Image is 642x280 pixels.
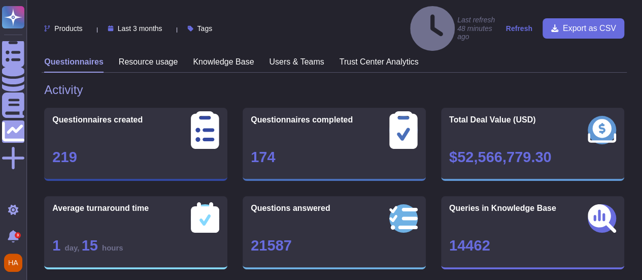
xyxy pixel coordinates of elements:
span: Total Deal Value (USD) [449,116,535,124]
h4: Last refresh 48 minutes ago [410,6,501,51]
span: Export as CSV [563,24,616,33]
h1: Activity [44,83,624,98]
span: Average turnaround time [52,204,149,212]
div: 219 [52,150,219,165]
span: Queries in Knowledge Base [449,204,556,212]
h3: Trust Center Analytics [340,57,419,67]
span: day , [65,243,82,252]
div: $52,566,779.30 [449,150,616,165]
span: hours [102,243,123,252]
div: 3 [15,232,21,238]
strong: Refresh [506,24,532,33]
span: Questions answered [251,204,330,212]
button: Export as CSV [543,18,624,39]
img: user [4,254,22,272]
span: 1 15 [52,237,123,254]
span: Products [54,25,82,32]
span: Questionnaires completed [251,116,353,124]
span: Tags [197,25,213,32]
h3: Knowledge Base [193,57,254,67]
span: Last 3 months [118,25,162,32]
button: user [2,252,29,274]
h3: Resource usage [119,57,178,67]
div: 174 [251,150,418,165]
h3: Questionnaires [44,57,103,67]
div: 14462 [449,238,616,253]
span: Questionnaires created [52,116,143,124]
h3: Users & Teams [269,57,324,67]
div: 21587 [251,238,418,253]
